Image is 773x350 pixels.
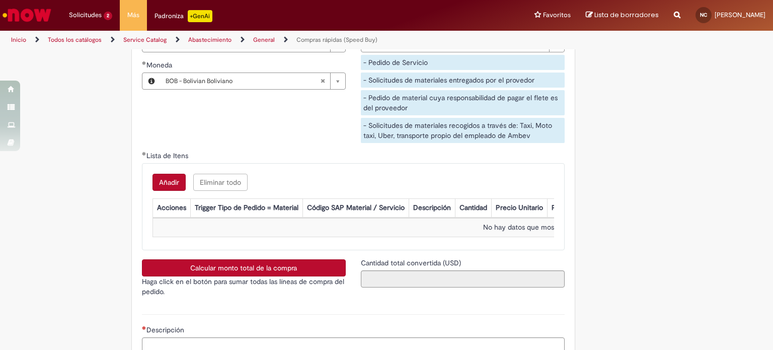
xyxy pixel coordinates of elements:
[361,73,565,88] div: - Solicitudes de materiales entregados por el provedor
[142,259,346,276] button: Calcular monto total de la compra
[296,36,377,44] a: Compras rápidas (Speed Buy)
[361,258,463,267] span: Solo lectura: Cantidad total convertida (USD)
[142,326,146,330] span: Obligatorios
[142,276,346,297] p: Haga click en el botón para sumar todas las líneas de compra del pedido.
[409,198,455,217] th: Descripción
[455,198,491,217] th: Cantidad
[715,11,765,19] span: [PERSON_NAME]
[491,198,547,217] th: Precio Unitario
[700,12,707,18] span: NC
[190,198,302,217] th: Trigger Tipo de Pedido = Material
[104,12,112,20] span: 2
[302,198,409,217] th: Código SAP Material / Servicio
[142,152,146,156] span: Cumplimentación obligatoria
[1,5,53,25] img: ServiceNow
[146,151,190,160] span: Lista de Itens
[152,174,186,191] button: Add a row for Lista de Itens
[146,60,174,69] span: Moneda
[146,325,186,334] span: Descripción
[123,36,167,44] a: Service Catalog
[253,36,275,44] a: General
[154,10,212,22] div: Padroniza
[152,198,190,217] th: Acciones
[69,10,102,20] span: Solicitudes
[8,31,508,49] ul: Rutas de acceso a la página
[11,36,26,44] a: Inicio
[127,10,139,20] span: Más
[166,73,320,89] span: BOB - Bolivian Boliviano
[361,55,565,70] div: - Pedido de Servicio
[361,270,565,288] input: Cantidad total convertida (USD)
[586,11,659,20] a: Lista de borradores
[188,10,212,22] p: +GenAi
[142,73,161,89] button: Moneda, Vista previa de este registro BOB - Bolivian Boliviano
[361,118,565,143] div: - Solicitudes de materiales recogidos a través de: Taxi, Moto taxi, Uber, transporte propio del e...
[361,90,565,115] div: - Pedido de material cuya responsabilidad de pagar el flete es del proveedor
[188,36,231,44] a: Abastecimiento
[547,198,621,217] th: Precio Total Moneda
[361,258,463,268] label: Solo lectura: Cantidad total convertida (USD)
[142,61,146,65] span: Cumplimentación obligatoria
[48,36,102,44] a: Todos los catálogos
[594,10,659,20] span: Lista de borradores
[161,73,345,89] a: BOB - Bolivian BolivianoBorrar campo Moneda
[543,10,571,20] span: Favoritos
[315,73,330,89] abbr: Borrar campo Moneda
